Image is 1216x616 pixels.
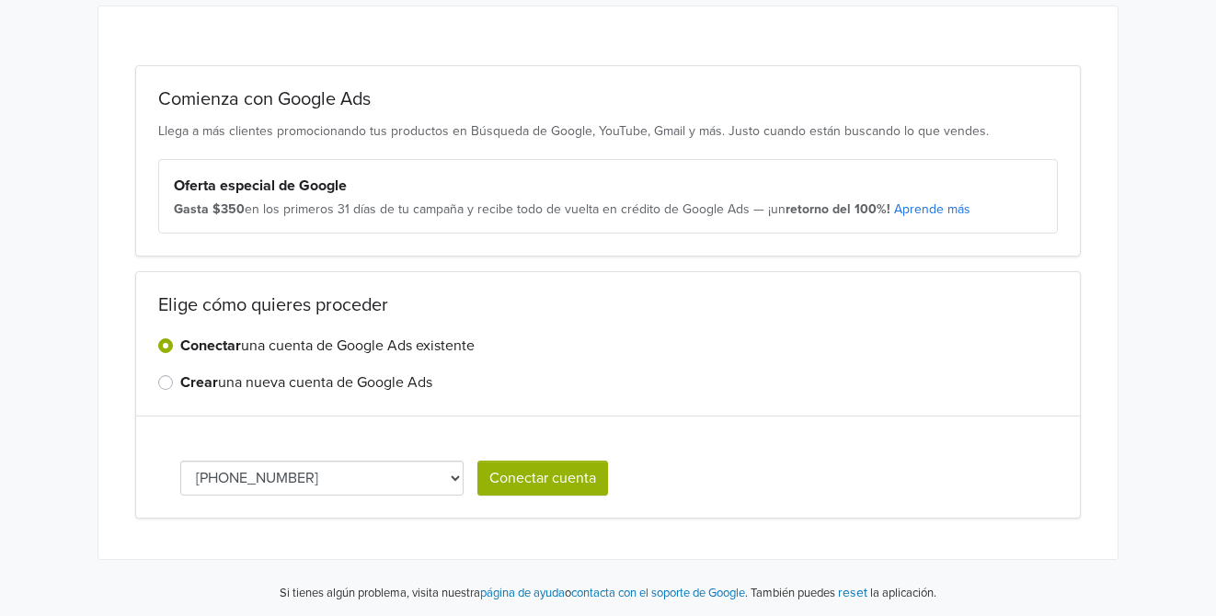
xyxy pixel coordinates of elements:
strong: $350 [212,201,245,217]
button: Conectar cuenta [477,461,608,496]
h2: Elige cómo quieres proceder [158,294,1058,316]
label: una cuenta de Google Ads existente [180,335,475,357]
a: página de ayuda [480,586,565,600]
h2: Comienza con Google Ads [158,88,1058,110]
strong: Conectar [180,337,241,355]
strong: Crear [180,373,218,392]
strong: retorno del 100%! [786,201,890,217]
strong: Oferta especial de Google [174,177,347,195]
a: Aprende más [894,201,970,217]
a: contacta con el soporte de Google [571,586,745,600]
button: reset [838,582,867,603]
div: en los primeros 31 días de tu campaña y recibe todo de vuelta en crédito de Google Ads — ¡un [174,200,1042,219]
strong: Gasta [174,201,209,217]
p: Si tienes algún problema, visita nuestra o . [280,585,748,603]
p: Llega a más clientes promocionando tus productos en Búsqueda de Google, YouTube, Gmail y más. Jus... [158,121,1058,141]
p: También puedes la aplicación. [748,582,936,603]
label: una nueva cuenta de Google Ads [180,371,432,394]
